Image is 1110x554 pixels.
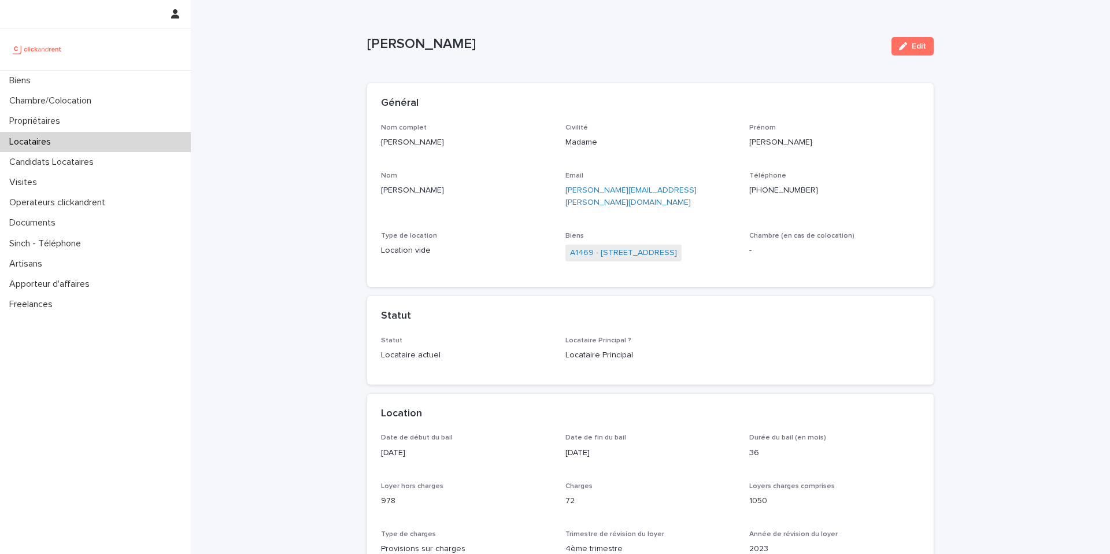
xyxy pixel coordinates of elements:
[381,434,453,441] span: Date de début du bail
[381,447,552,459] p: [DATE]
[5,217,65,228] p: Documents
[565,186,697,206] a: [PERSON_NAME][EMAIL_ADDRESS][PERSON_NAME][DOMAIN_NAME]
[381,531,436,538] span: Type de charges
[749,186,818,194] ringoverc2c-84e06f14122c: Call with Ringover
[565,349,736,361] p: Locataire Principal
[5,279,99,290] p: Apporteur d'affaires
[565,124,588,131] span: Civilité
[5,157,103,168] p: Candidats Locataires
[5,177,46,188] p: Visites
[565,447,736,459] p: [DATE]
[381,349,552,361] p: Locataire actuel
[5,258,51,269] p: Artisans
[381,337,402,344] span: Statut
[565,495,736,507] p: 72
[565,232,584,239] span: Biens
[749,124,776,131] span: Prénom
[749,245,920,257] p: -
[565,136,736,149] p: Madame
[749,531,838,538] span: Année de révision du loyer
[565,434,626,441] span: Date de fin du bail
[5,299,62,310] p: Freelances
[9,38,65,61] img: UCB0brd3T0yccxBKYDjQ
[5,136,60,147] p: Locataires
[381,245,552,257] p: Location vide
[5,197,114,208] p: Operateurs clickandrent
[565,172,583,179] span: Email
[749,186,818,194] ringoverc2c-number-84e06f14122c: [PHONE_NUMBER]
[749,434,826,441] span: Durée du bail (en mois)
[749,447,920,459] p: 36
[381,184,552,197] p: [PERSON_NAME]
[749,172,786,179] span: Téléphone
[5,75,40,86] p: Biens
[381,136,552,149] p: [PERSON_NAME]
[381,408,422,420] h2: Location
[912,42,926,50] span: Edit
[749,136,920,149] p: [PERSON_NAME]
[381,310,411,323] h2: Statut
[381,97,419,110] h2: Général
[381,172,397,179] span: Nom
[565,337,631,344] span: Locataire Principal ?
[5,116,69,127] p: Propriétaires
[749,495,920,507] p: 1050
[749,232,854,239] span: Chambre (en cas de colocation)
[381,124,427,131] span: Nom complet
[565,531,664,538] span: Trimestre de révision du loyer
[5,95,101,106] p: Chambre/Colocation
[381,232,437,239] span: Type de location
[565,483,593,490] span: Charges
[891,37,934,56] button: Edit
[570,247,677,259] a: A1469 - [STREET_ADDRESS]
[381,495,552,507] p: 978
[749,483,835,490] span: Loyers charges comprises
[381,483,443,490] span: Loyer hors charges
[5,238,90,249] p: Sinch - Téléphone
[367,36,882,53] p: [PERSON_NAME]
